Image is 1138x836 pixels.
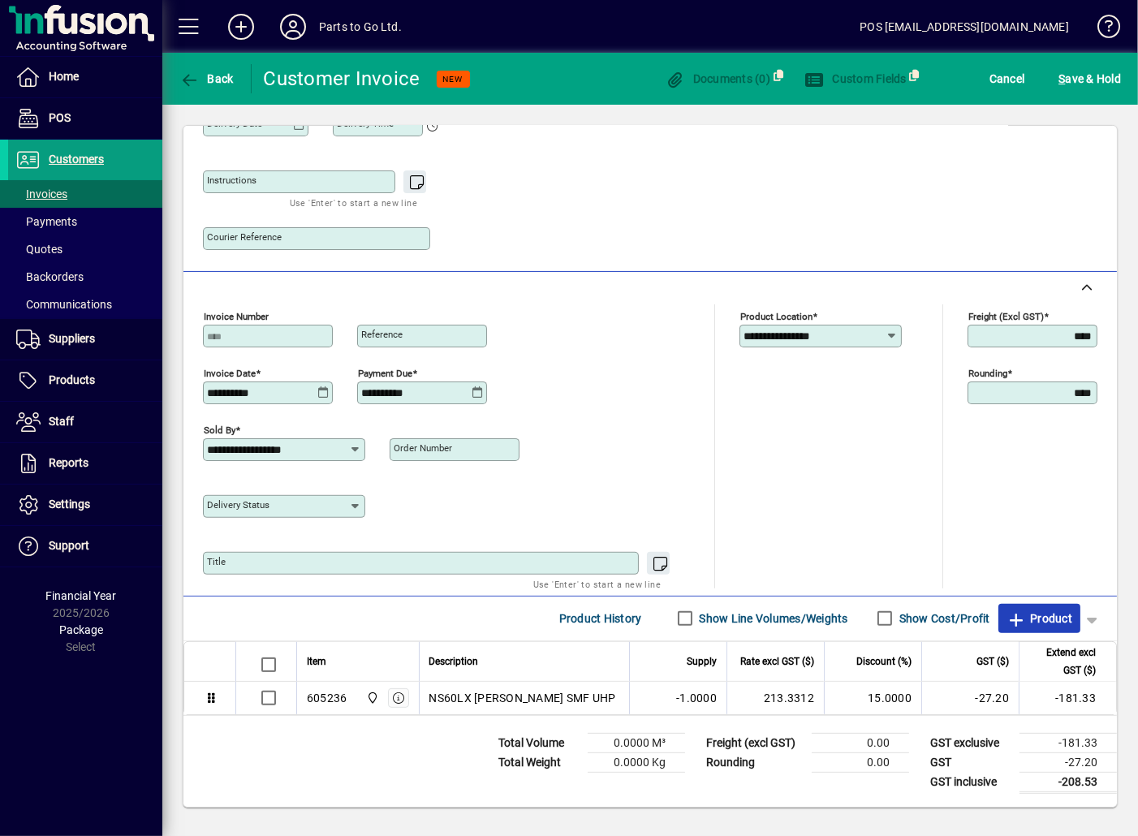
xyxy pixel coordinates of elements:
span: Communications [16,298,112,311]
span: Home [49,70,79,83]
td: 0.00 [812,752,909,772]
td: GST exclusive [922,733,1019,752]
a: Support [8,526,162,567]
span: Back [179,72,234,85]
span: Description [429,653,479,670]
button: Back [175,64,238,93]
a: Staff [8,402,162,442]
div: 605236 [307,690,347,706]
span: Rate excl GST ($) [740,653,814,670]
mat-label: Freight (excl GST) [968,310,1044,321]
span: -1.0000 [676,690,717,706]
span: Settings [49,498,90,511]
span: S [1058,72,1065,85]
div: POS [EMAIL_ADDRESS][DOMAIN_NAME] [860,14,1069,40]
button: Custom Fields [800,64,911,93]
mat-label: Invoice date [204,367,256,378]
app-page-header-button: Back [162,64,252,93]
td: Freight (excl GST) [698,733,812,752]
button: Add [215,12,267,41]
a: Home [8,57,162,97]
a: Invoices [8,180,162,208]
mat-hint: Use 'Enter' to start a new line [290,193,417,212]
span: Reports [49,456,88,469]
span: ave & Hold [1058,66,1121,92]
button: Profile [267,12,319,41]
a: Communications [8,291,162,318]
mat-label: Reference [361,329,403,340]
td: 0.00 [812,733,909,752]
span: Products [49,373,95,386]
mat-label: Instructions [207,175,256,186]
a: Suppliers [8,319,162,360]
td: -27.20 [1019,752,1117,772]
span: Staff [49,415,74,428]
td: -27.20 [921,682,1019,714]
span: Documents (0) [665,72,770,85]
span: POS [49,111,71,124]
a: Payments [8,208,162,235]
a: Settings [8,485,162,525]
td: -208.53 [1019,772,1117,792]
td: -181.33 [1019,733,1117,752]
button: Product History [553,604,649,633]
a: Quotes [8,235,162,263]
label: Show Line Volumes/Weights [696,610,848,627]
mat-label: Delivery status [207,499,269,511]
button: Cancel [985,64,1029,93]
span: Supply [687,653,717,670]
button: Documents (0) [661,64,774,93]
a: Products [8,360,162,401]
mat-label: Sold by [204,424,235,435]
span: Support [49,539,89,552]
mat-label: Payment due [358,367,412,378]
span: Extend excl GST ($) [1029,644,1096,679]
span: Product History [559,605,642,631]
span: Package [59,623,103,636]
td: 0.0000 Kg [588,752,685,772]
span: Item [307,653,326,670]
td: Total Weight [490,752,588,772]
a: POS [8,98,162,139]
span: Invoices [16,187,67,200]
mat-label: Product location [740,310,813,321]
a: Reports [8,443,162,484]
td: 0.0000 M³ [588,733,685,752]
label: Show Cost/Profit [896,610,990,627]
td: GST [922,752,1019,772]
span: Discount (%) [856,653,912,670]
a: Knowledge Base [1085,3,1118,56]
span: Suppliers [49,332,95,345]
mat-label: Invoice number [204,310,269,321]
span: NS60LX [PERSON_NAME] SMF UHP [429,690,616,706]
mat-label: Order number [394,442,452,454]
span: NEW [443,74,463,84]
td: 15.0000 [824,682,921,714]
a: Backorders [8,263,162,291]
div: Parts to Go Ltd. [319,14,402,40]
span: Customers [49,153,104,166]
td: Total Volume [490,733,588,752]
td: -181.33 [1019,682,1116,714]
button: Save & Hold [1054,64,1125,93]
span: GST ($) [976,653,1009,670]
td: Rounding [698,752,812,772]
span: Backorders [16,270,84,283]
span: Payments [16,215,77,228]
mat-hint: Use 'Enter' to start a new line [533,575,661,593]
div: Customer Invoice [264,66,420,92]
span: DAE - Bulk Store [362,689,381,707]
td: GST inclusive [922,772,1019,792]
button: Product [998,604,1080,633]
mat-label: Courier Reference [207,231,282,243]
span: Cancel [989,66,1025,92]
span: Quotes [16,243,63,256]
span: Financial Year [46,589,117,602]
span: Custom Fields [804,72,907,85]
mat-label: Rounding [968,367,1007,378]
span: Product [1007,605,1072,631]
div: 213.3312 [737,690,814,706]
mat-label: Title [207,556,226,567]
